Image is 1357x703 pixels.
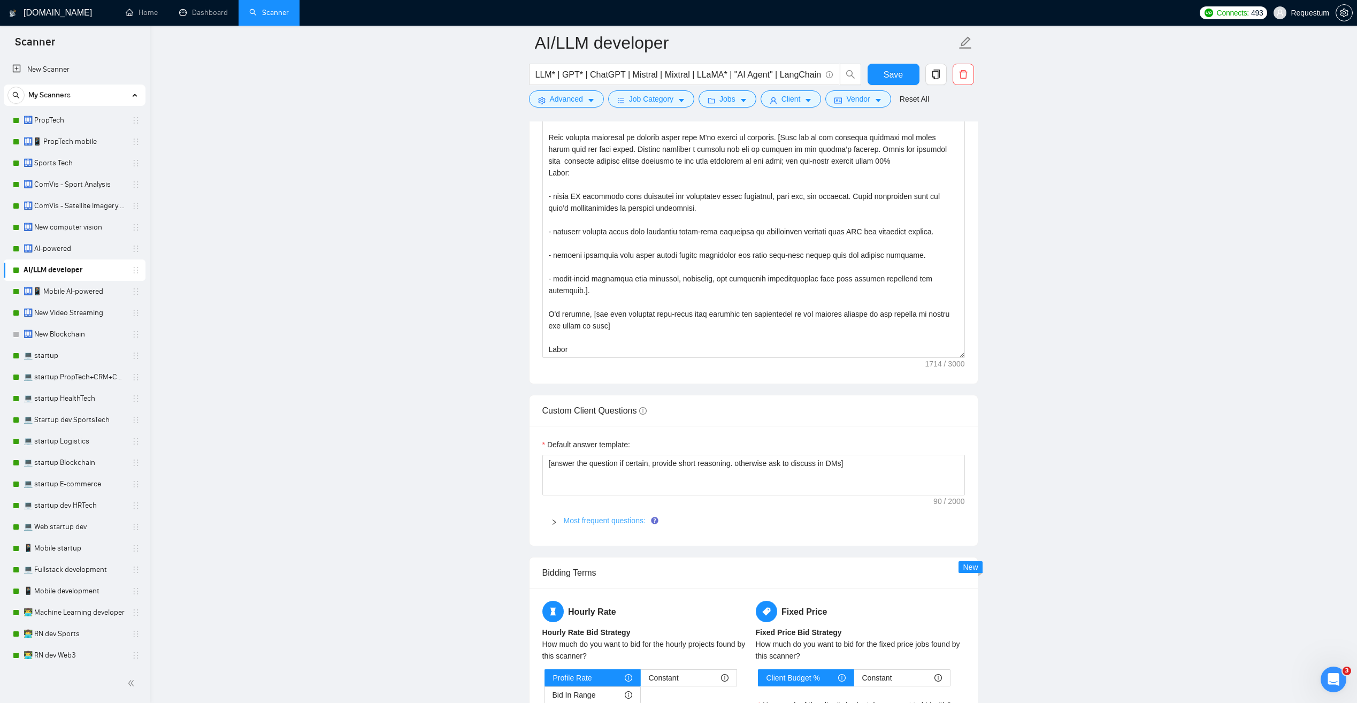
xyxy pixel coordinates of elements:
span: holder [132,116,140,125]
span: holder [132,266,140,274]
span: info-circle [838,674,846,682]
span: caret-down [875,96,882,104]
a: 💻 startup Logistics [24,431,125,452]
span: holder [132,223,140,232]
span: search [840,70,861,79]
span: holder [132,180,140,189]
div: Tooltip anchor [650,516,660,525]
span: info-circle [639,407,647,415]
a: New Scanner [12,59,137,80]
a: dashboardDashboard [179,8,228,17]
span: info-circle [721,674,729,682]
a: 💻 startup HealthTech [24,388,125,409]
span: Client [781,93,801,105]
h5: Hourly Rate [542,601,752,622]
span: Jobs [719,93,735,105]
span: double-left [127,678,138,689]
span: caret-down [587,96,595,104]
span: Job Category [629,93,673,105]
span: holder [132,651,140,660]
span: 493 [1251,7,1263,19]
span: holder [132,352,140,360]
a: 💻 startup dev HRTech [24,495,125,516]
a: 🛄 ComVis - Satellite Imagery Analysis [24,195,125,217]
input: Scanner name... [535,29,956,56]
li: New Scanner [4,59,145,80]
a: 💻 Fullstack development [24,559,125,580]
iframe: Intercom live chat [1321,667,1346,692]
span: info-circle [826,71,833,78]
span: holder [132,459,140,467]
span: right [551,519,557,525]
span: holder [132,523,140,531]
a: 👨‍💻 RN dev Sports [24,623,125,645]
span: caret-down [740,96,747,104]
span: holder [132,159,140,167]
button: settingAdvancedcaret-down [529,90,604,108]
span: info-circle [625,674,632,682]
span: bars [617,96,625,104]
span: holder [132,480,140,488]
button: search [7,87,25,104]
h5: Fixed Price [756,601,965,622]
span: holder [132,137,140,146]
a: 👨‍💻 RN dev Web3 [24,645,125,666]
span: holder [132,202,140,210]
span: delete [953,70,973,79]
span: tag [756,601,777,622]
span: New [963,563,978,571]
a: 🛄 AI-powered [24,238,125,259]
span: holder [132,630,140,638]
span: holder [132,566,140,574]
button: barsJob Categorycaret-down [608,90,694,108]
span: holder [132,330,140,339]
a: 📱 Mobile development [24,580,125,602]
a: 🛄 New Video Streaming [24,302,125,324]
button: folderJobscaret-down [699,90,756,108]
span: My Scanners [28,85,71,106]
span: Constant [862,670,892,686]
span: edit [959,36,972,50]
a: 🛄 New Blockchain [24,324,125,345]
span: Custom Client Questions [542,406,647,415]
span: holder [132,544,140,553]
span: holder [132,244,140,253]
span: holder [132,394,140,403]
span: holder [132,608,140,617]
span: hourglass [542,601,564,622]
a: 🛄 ComVis - Sport Analysis [24,174,125,195]
span: holder [132,373,140,381]
b: Hourly Rate Bid Strategy [542,628,631,637]
span: holder [132,437,140,446]
img: logo [9,5,17,22]
a: 📱 Mobile startup [24,538,125,559]
div: How much do you want to bid for the fixed price jobs found by this scanner? [756,638,965,662]
a: Most frequent questions: [564,516,646,525]
a: 🛄📱 Mobile AI-powered [24,281,125,302]
a: 💻 startup PropTech+CRM+Construction [24,366,125,388]
a: 💻 startup Blockchain [24,452,125,473]
a: 🛄📱 PropTech mobile [24,131,125,152]
b: Fixed Price Bid Strategy [756,628,842,637]
span: Profile Rate [553,670,592,686]
a: 🛄 New computer vision [24,217,125,238]
span: holder [132,587,140,595]
textarea: Default answer template: [542,455,965,495]
span: setting [1336,9,1352,17]
span: Vendor [846,93,870,105]
span: holder [132,287,140,296]
span: info-circle [934,674,942,682]
span: Bid In Range [553,687,596,703]
textarea: Cover letter template: [542,117,965,358]
button: idcardVendorcaret-down [825,90,891,108]
button: copy [925,64,947,85]
span: copy [926,70,946,79]
span: Connects: [1217,7,1249,19]
a: 💻 Web startup dev [24,516,125,538]
a: 🛄 Sports Tech [24,152,125,174]
label: Default answer template: [542,439,630,450]
span: Scanner [6,34,64,57]
a: homeHome [126,8,158,17]
button: setting [1336,4,1353,21]
div: How much do you want to bid for the hourly projects found by this scanner? [542,638,752,662]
